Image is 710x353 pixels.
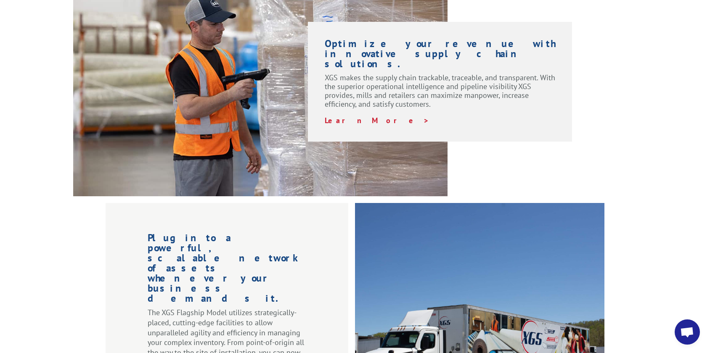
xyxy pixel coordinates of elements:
[325,116,429,125] a: Learn More >
[675,319,700,345] a: Open chat
[325,73,556,116] p: XGS makes the supply chain trackable, traceable, and transparent. With the superior operational i...
[148,233,306,308] h1: Plug into a powerful, scalable network of assets whenever your business demands it.
[325,39,556,73] h1: Optimize your revenue with innovative supply chain solutions.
